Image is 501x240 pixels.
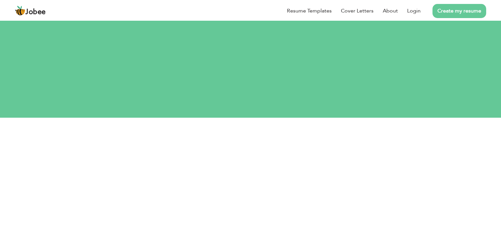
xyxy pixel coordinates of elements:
[287,7,332,15] a: Resume Templates
[15,6,46,16] a: Jobee
[383,7,398,15] a: About
[407,7,421,15] a: Login
[432,4,486,18] a: Create my resume
[15,6,25,16] img: jobee.io
[25,9,46,16] span: Jobee
[341,7,374,15] a: Cover Letters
